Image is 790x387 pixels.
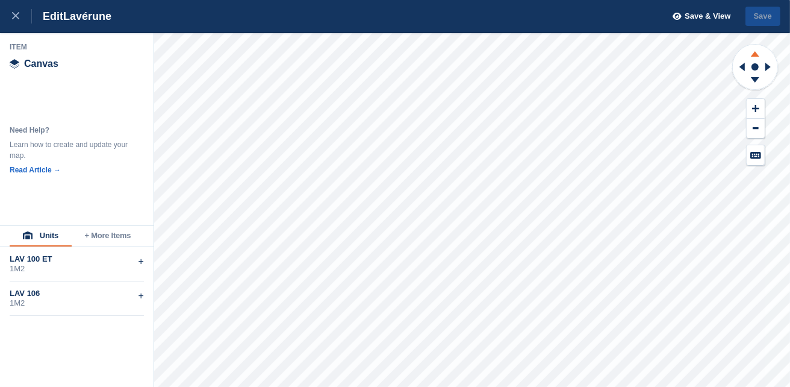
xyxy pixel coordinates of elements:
[24,59,58,69] span: Canvas
[685,10,730,22] span: Save & View
[10,125,130,136] div: Need Help?
[10,247,144,282] div: LAV 100 ET1M2+
[10,166,61,174] a: Read Article →
[747,145,765,165] button: Keyboard Shortcuts
[10,264,144,274] div: 1M2
[666,7,731,27] button: Save & View
[10,254,144,264] div: LAV 100 ET
[32,9,111,24] div: Edit Lavérune
[138,289,144,303] div: +
[10,139,130,161] div: Learn how to create and update your map.
[10,282,144,316] div: LAV 1061M2+
[10,298,144,308] div: 1M2
[10,226,72,247] button: Units
[747,99,765,119] button: Zoom In
[72,226,144,247] button: + More Items
[10,42,145,52] div: Item
[747,119,765,139] button: Zoom Out
[10,289,144,298] div: LAV 106
[745,7,780,27] button: Save
[138,254,144,269] div: +
[10,59,19,69] img: canvas-icn.9d1aba5b.svg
